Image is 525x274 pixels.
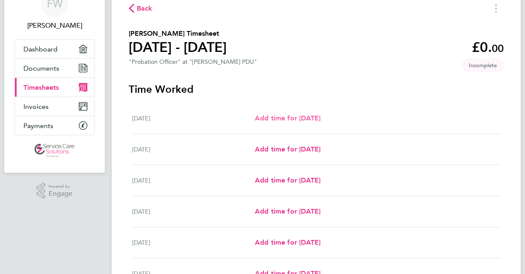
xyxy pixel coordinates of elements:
div: [DATE] [132,206,255,217]
a: Invoices [15,97,94,116]
span: Add time for [DATE] [255,176,320,184]
h1: [DATE] - [DATE] [129,39,227,56]
div: [DATE] [132,175,255,186]
span: Add time for [DATE] [255,207,320,215]
a: Dashboard [15,40,94,58]
span: Engage [49,190,72,197]
h2: [PERSON_NAME] Timesheet [129,29,227,39]
a: Add time for [DATE] [255,237,320,248]
div: [DATE] [132,144,255,154]
a: Powered byEngage [37,183,73,199]
span: Femi Williams [14,20,95,31]
span: Documents [23,64,59,72]
a: Add time for [DATE] [255,113,320,123]
a: Payments [15,116,94,135]
span: Add time for [DATE] [255,114,320,122]
a: Go to home page [14,144,95,157]
button: Back [129,3,153,14]
span: This timesheet is Incomplete. [462,58,504,72]
span: Add time for [DATE] [255,238,320,246]
a: Add time for [DATE] [255,206,320,217]
span: Powered by [49,183,72,190]
span: Invoices [23,103,49,111]
div: "Probation Officer" at "[PERSON_NAME] PDU" [129,58,257,66]
span: Add time for [DATE] [255,145,320,153]
h3: Time Worked [129,83,504,96]
a: Add time for [DATE] [255,175,320,186]
span: Dashboard [23,45,58,53]
span: 00 [492,42,504,54]
div: [DATE] [132,237,255,248]
img: servicecare-logo-retina.png [35,144,75,157]
span: Back [137,3,153,14]
span: Payments [23,122,53,130]
a: Documents [15,59,94,77]
span: Timesheets [23,83,59,91]
button: Timesheets Menu [488,2,504,15]
a: Timesheets [15,78,94,97]
div: [DATE] [132,113,255,123]
a: Add time for [DATE] [255,144,320,154]
app-decimal: £0. [472,39,504,55]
